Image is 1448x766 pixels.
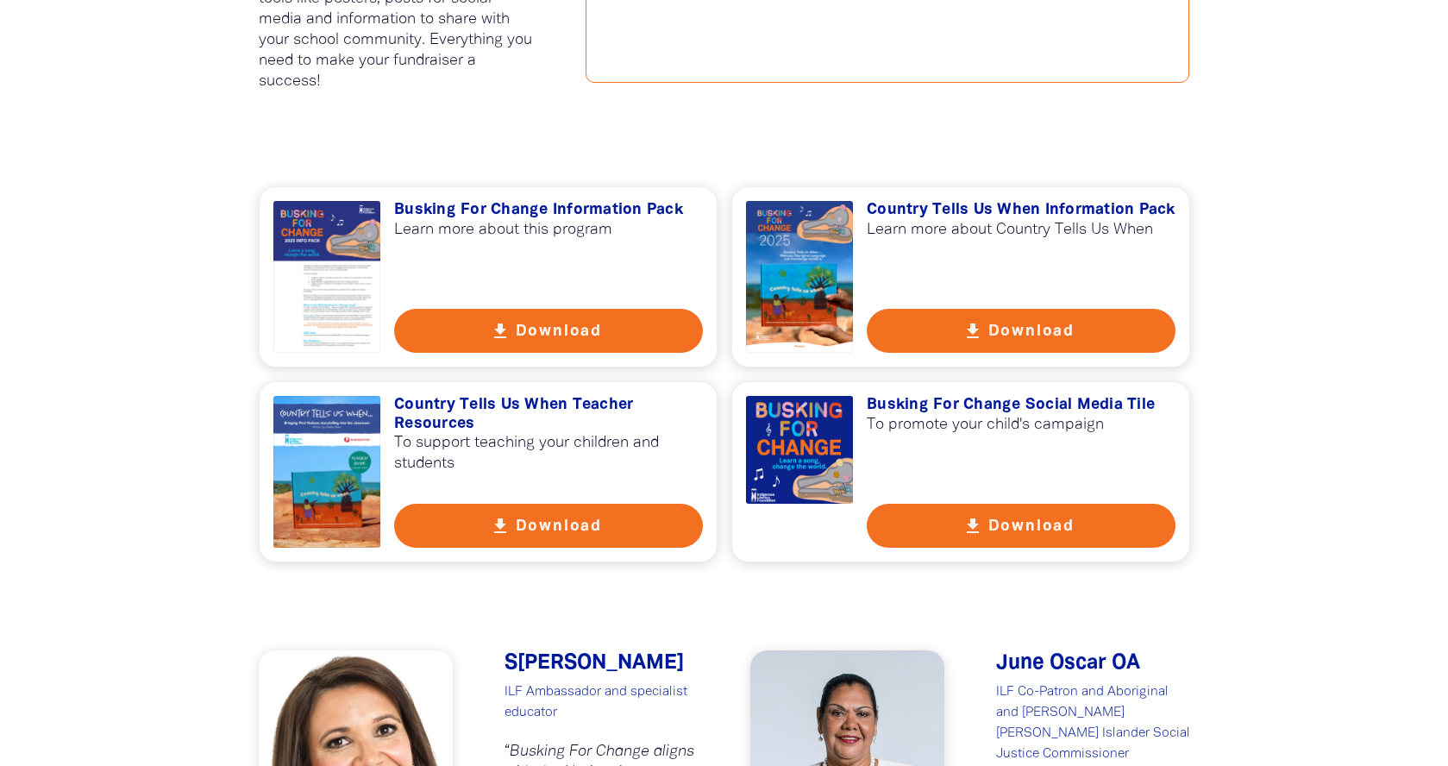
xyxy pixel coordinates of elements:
[394,201,703,220] h3: Busking For Change Information Pack
[490,516,511,537] i: get_app
[867,309,1175,353] button: get_app Download
[962,516,983,537] i: get_app
[962,321,983,342] i: get_app
[490,321,511,342] i: get_app
[394,504,703,548] button: get_app Download
[996,654,1140,673] span: June Oscar OA
[394,396,703,433] h3: Country Tells Us When Teacher Resources
[505,681,699,723] p: ILF Ambassador and specialist educator
[505,654,684,673] span: S﻿[PERSON_NAME]
[394,309,703,353] button: get_app Download
[867,396,1175,415] h3: Busking For Change Social Media Tile
[867,504,1175,548] button: get_app Download
[996,681,1190,764] p: ILF Co-Patron and Aboriginal and [PERSON_NAME] [PERSON_NAME] Islander Social Justice Commissioner
[867,201,1175,220] h3: Country Tells Us When Information Pack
